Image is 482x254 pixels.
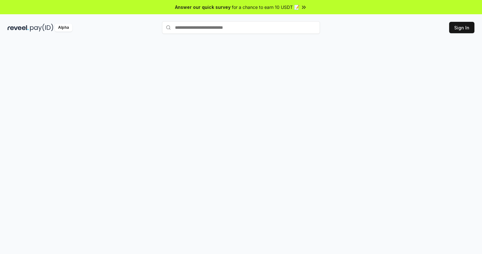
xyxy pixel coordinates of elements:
img: reveel_dark [8,24,29,32]
div: Alpha [55,24,72,32]
span: Answer our quick survey [175,4,231,10]
button: Sign In [449,22,474,33]
img: pay_id [30,24,53,32]
span: for a chance to earn 10 USDT 📝 [232,4,299,10]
